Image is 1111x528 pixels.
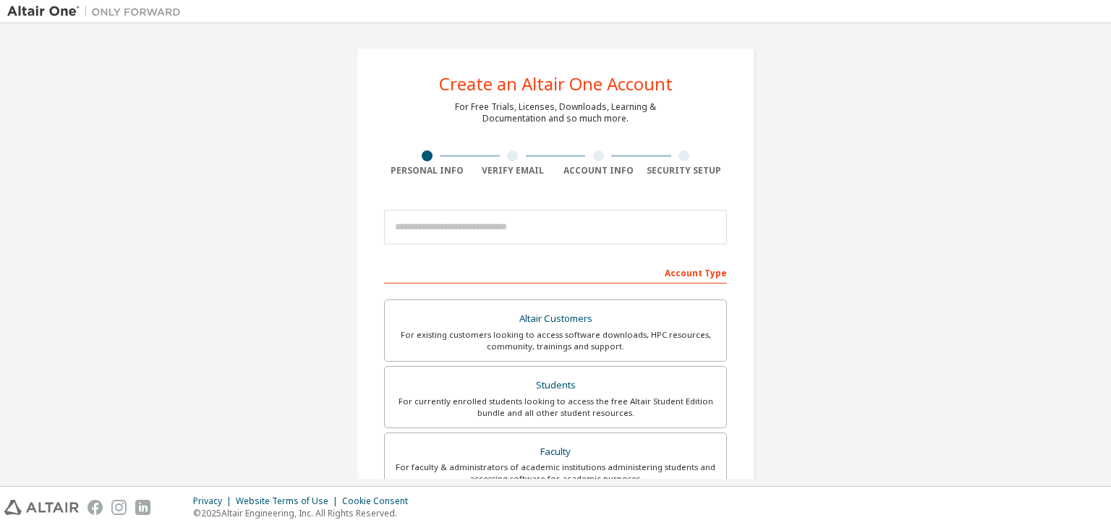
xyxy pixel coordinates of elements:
div: Faculty [393,442,718,462]
p: © 2025 Altair Engineering, Inc. All Rights Reserved. [193,507,417,519]
img: Altair One [7,4,188,19]
div: Students [393,375,718,396]
div: For existing customers looking to access software downloads, HPC resources, community, trainings ... [393,329,718,352]
div: Verify Email [470,165,556,176]
div: Altair Customers [393,309,718,329]
div: Security Setup [642,165,728,176]
img: instagram.svg [111,500,127,515]
img: linkedin.svg [135,500,150,515]
div: Privacy [193,495,236,507]
div: Cookie Consent [342,495,417,507]
div: Account Info [555,165,642,176]
div: Website Terms of Use [236,495,342,507]
div: Personal Info [384,165,470,176]
img: facebook.svg [88,500,103,515]
div: Account Type [384,260,727,284]
div: Create an Altair One Account [439,75,673,93]
div: For currently enrolled students looking to access the free Altair Student Edition bundle and all ... [393,396,718,419]
img: altair_logo.svg [4,500,79,515]
div: For Free Trials, Licenses, Downloads, Learning & Documentation and so much more. [455,101,656,124]
div: For faculty & administrators of academic institutions administering students and accessing softwa... [393,461,718,485]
